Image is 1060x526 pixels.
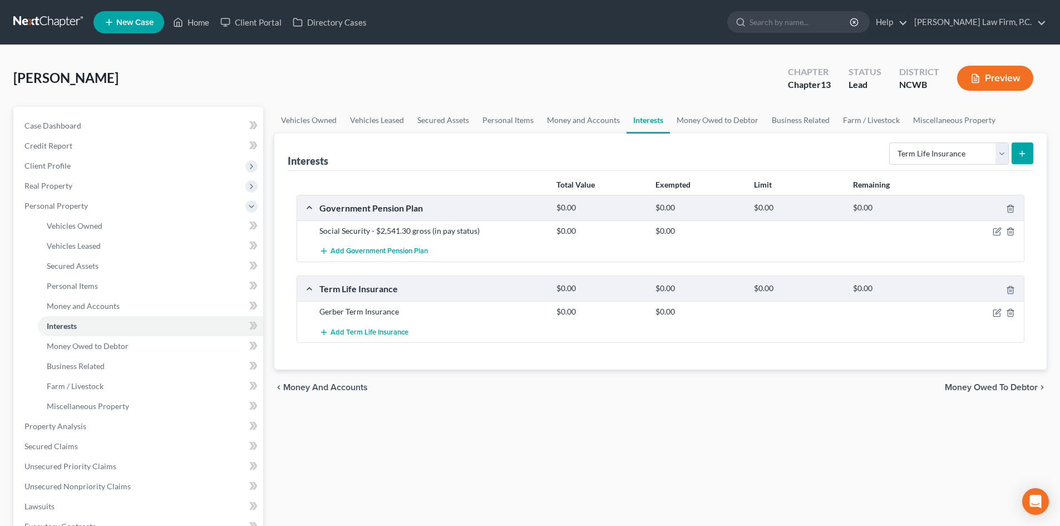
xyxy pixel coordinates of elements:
[274,383,368,392] button: chevron_left Money and Accounts
[116,18,154,27] span: New Case
[274,107,343,134] a: Vehicles Owned
[476,107,540,134] a: Personal Items
[16,436,263,456] a: Secured Claims
[13,70,119,86] span: [PERSON_NAME]
[650,306,748,317] div: $0.00
[849,78,881,91] div: Lead
[650,283,748,294] div: $0.00
[650,225,748,237] div: $0.00
[314,202,551,214] div: Government Pension Plan
[314,225,551,237] div: Social Security - $2,541.30 gross (in pay status)
[274,383,283,392] i: chevron_left
[551,203,649,213] div: $0.00
[551,306,649,317] div: $0.00
[47,261,98,271] span: Secured Assets
[24,161,71,170] span: Client Profile
[750,12,851,32] input: Search by name...
[821,79,831,90] span: 13
[906,107,1002,134] a: Miscellaneous Property
[38,256,263,276] a: Secured Assets
[16,116,263,136] a: Case Dashboard
[16,496,263,517] a: Lawsuits
[319,241,428,262] button: Add Government Pension Plan
[47,281,98,291] span: Personal Items
[899,78,939,91] div: NCWB
[215,12,287,32] a: Client Portal
[47,241,101,250] span: Vehicles Leased
[38,356,263,376] a: Business Related
[47,321,77,331] span: Interests
[909,12,1046,32] a: [PERSON_NAME] Law Firm, P.C.
[945,383,1038,392] span: Money Owed to Debtor
[836,107,906,134] a: Farm / Livestock
[24,181,72,190] span: Real Property
[748,283,847,294] div: $0.00
[411,107,476,134] a: Secured Assets
[551,225,649,237] div: $0.00
[847,203,946,213] div: $0.00
[1022,488,1049,515] div: Open Intercom Messenger
[47,381,103,391] span: Farm / Livestock
[870,12,908,32] a: Help
[283,383,368,392] span: Money and Accounts
[24,502,55,511] span: Lawsuits
[24,121,81,130] span: Case Dashboard
[314,283,551,294] div: Term Life Insurance
[167,12,215,32] a: Home
[627,107,670,134] a: Interests
[788,66,831,78] div: Chapter
[551,283,649,294] div: $0.00
[748,203,847,213] div: $0.00
[314,306,551,317] div: Gerber Term Insurance
[847,283,946,294] div: $0.00
[38,216,263,236] a: Vehicles Owned
[319,322,408,342] button: Add Term Life Insurance
[24,481,131,491] span: Unsecured Nonpriority Claims
[556,180,595,189] strong: Total Value
[957,66,1033,91] button: Preview
[24,201,88,210] span: Personal Property
[849,66,881,78] div: Status
[47,341,129,351] span: Money Owed to Debtor
[765,107,836,134] a: Business Related
[540,107,627,134] a: Money and Accounts
[38,376,263,396] a: Farm / Livestock
[38,316,263,336] a: Interests
[47,401,129,411] span: Miscellaneous Property
[24,421,86,431] span: Property Analysis
[899,66,939,78] div: District
[38,276,263,296] a: Personal Items
[288,154,328,168] div: Interests
[331,328,408,337] span: Add Term Life Insurance
[945,383,1047,392] button: Money Owed to Debtor chevron_right
[754,180,772,189] strong: Limit
[24,141,72,150] span: Credit Report
[24,441,78,451] span: Secured Claims
[38,296,263,316] a: Money and Accounts
[16,476,263,496] a: Unsecured Nonpriority Claims
[38,236,263,256] a: Vehicles Leased
[670,107,765,134] a: Money Owed to Debtor
[38,336,263,356] a: Money Owed to Debtor
[47,221,102,230] span: Vehicles Owned
[343,107,411,134] a: Vehicles Leased
[788,78,831,91] div: Chapter
[655,180,691,189] strong: Exempted
[650,203,748,213] div: $0.00
[853,180,890,189] strong: Remaining
[47,301,120,311] span: Money and Accounts
[16,136,263,156] a: Credit Report
[38,396,263,416] a: Miscellaneous Property
[16,456,263,476] a: Unsecured Priority Claims
[287,12,372,32] a: Directory Cases
[16,416,263,436] a: Property Analysis
[24,461,116,471] span: Unsecured Priority Claims
[47,361,105,371] span: Business Related
[331,247,428,256] span: Add Government Pension Plan
[1038,383,1047,392] i: chevron_right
